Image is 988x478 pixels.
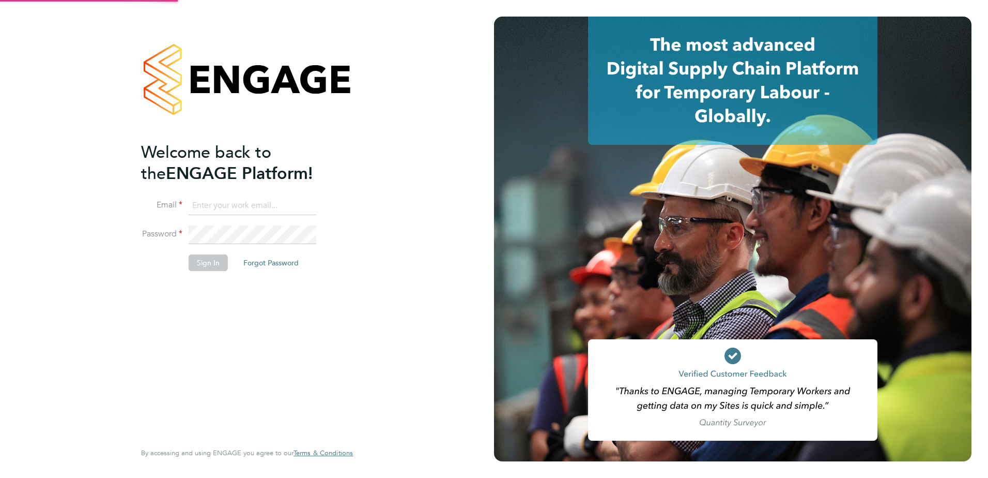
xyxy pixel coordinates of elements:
span: Welcome back to the [141,142,271,184]
button: Forgot Password [235,255,307,271]
label: Password [141,229,182,240]
label: Email [141,200,182,211]
h2: ENGAGE Platform! [141,142,343,184]
input: Enter your work email... [189,197,316,215]
span: By accessing and using ENGAGE you agree to our [141,449,353,457]
a: Terms & Conditions [294,449,353,457]
button: Sign In [189,255,228,271]
span: Terms & Conditions [294,449,353,457]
